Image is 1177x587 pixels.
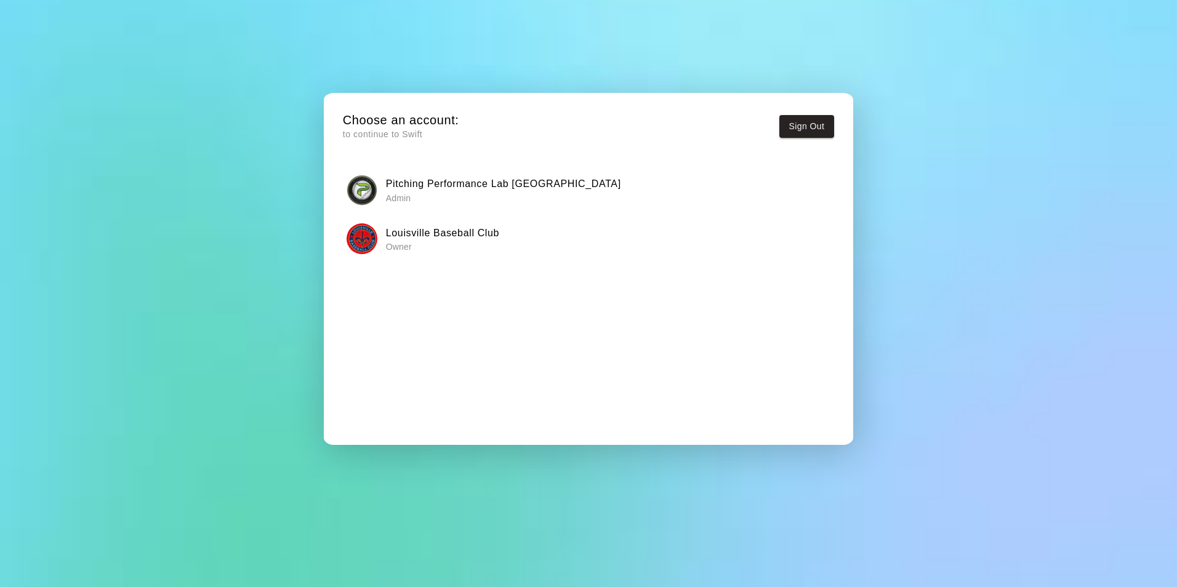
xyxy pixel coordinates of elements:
p: Admin [386,192,621,204]
p: Owner [386,241,499,253]
h5: Choose an account: [343,112,459,129]
h6: Louisville Baseball Club [386,225,499,241]
button: Sign Out [779,115,835,138]
img: Pitching Performance Lab Louisville [347,175,377,206]
h6: Pitching Performance Lab [GEOGRAPHIC_DATA] [386,176,621,192]
button: Pitching Performance Lab LouisvillePitching Performance Lab [GEOGRAPHIC_DATA] Admin [343,170,834,209]
img: Louisville Baseball Club [347,223,377,254]
button: Louisville Baseball ClubLouisville Baseball Club Owner [343,220,834,258]
p: to continue to Swift [343,128,459,141]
